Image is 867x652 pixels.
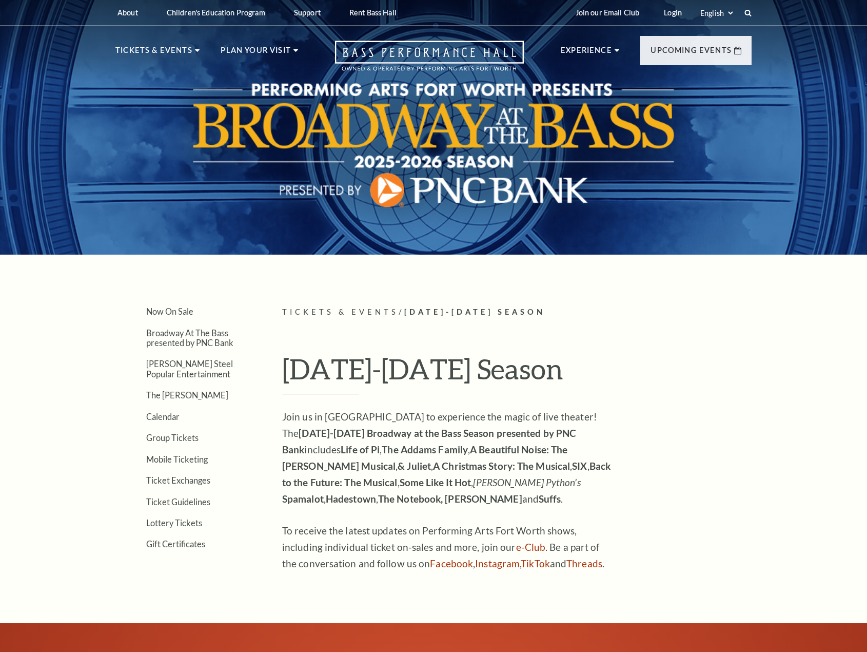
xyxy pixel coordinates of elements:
[572,460,587,472] strong: SIX
[282,308,399,316] span: Tickets & Events
[117,8,138,17] p: About
[146,359,233,378] a: [PERSON_NAME] Steel Popular Entertainment
[566,558,602,569] a: Threads
[398,460,431,472] strong: & Juliet
[146,328,233,348] a: Broadway At The Bass presented by PNC Bank
[430,558,473,569] a: Facebook
[475,558,520,569] a: Instagram
[433,460,570,472] strong: A Christmas Story: The Musical
[400,476,471,488] strong: Some Like It Hot
[146,518,202,528] a: Lottery Tickets
[349,8,397,17] p: Rent Bass Hall
[561,44,612,63] p: Experience
[282,460,610,488] strong: Back to the Future: The Musical
[282,409,616,507] p: Join us in [GEOGRAPHIC_DATA] to experience the magic of live theater! The includes , , , , , , , ...
[521,558,550,569] a: TikTok
[146,475,210,485] a: Ticket Exchanges
[382,444,468,455] strong: The Addams Family
[294,8,321,17] p: Support
[378,493,522,505] strong: The Notebook, [PERSON_NAME]
[146,433,199,443] a: Group Tickets
[282,306,752,319] p: /
[326,493,376,505] strong: Hadestown
[146,454,208,464] a: Mobile Ticketing
[146,412,180,421] a: Calendar
[146,539,205,549] a: Gift Certificates
[146,497,210,507] a: Ticket Guidelines
[282,427,576,455] strong: [DATE]-[DATE] Broadway at the Bass Season presented by PNC Bank
[282,352,752,394] h1: [DATE]-[DATE] Season
[539,493,561,505] strong: Suffs
[282,523,616,572] p: To receive the latest updates on Performing Arts Fort Worth shows, including individual ticket on...
[221,44,291,63] p: Plan Your Visit
[473,476,580,488] em: [PERSON_NAME] Python’s
[516,541,546,553] a: e-Club
[146,306,193,316] a: Now On Sale
[167,8,265,17] p: Children's Education Program
[698,8,735,18] select: Select:
[115,44,192,63] p: Tickets & Events
[282,444,567,472] strong: A Beautiful Noise: The [PERSON_NAME] Musical
[404,308,545,316] span: [DATE]-[DATE] Season
[341,444,380,455] strong: Life of Pi
[651,44,732,63] p: Upcoming Events
[146,390,228,400] a: The [PERSON_NAME]
[282,493,324,505] strong: Spamalot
